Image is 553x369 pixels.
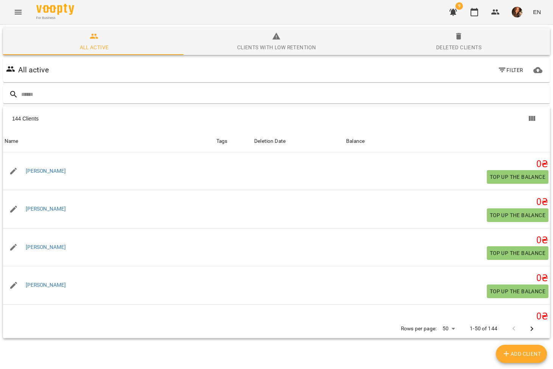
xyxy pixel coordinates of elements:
[490,287,545,296] span: Top up the balance
[26,205,66,213] a: [PERSON_NAME]
[12,115,281,122] div: 144 Clients
[455,2,463,10] span: 9
[346,196,548,208] h5: 0 ₴
[487,170,548,184] button: Top up the balance
[490,211,545,220] span: Top up the balance
[533,8,541,16] span: EN
[440,323,458,334] div: 50
[487,208,548,222] button: Top up the balance
[487,246,548,260] button: Top up the balance
[3,106,550,131] div: Table Toolbar
[80,43,109,52] div: All active
[346,137,365,146] div: Balance
[490,172,545,181] span: Top up the balance
[523,320,541,338] button: Next Page
[5,137,19,146] div: Name
[530,5,544,19] button: EN
[237,43,316,52] div: Clients with low retention
[346,272,548,284] h5: 0 ₴
[36,16,74,20] span: For Business
[346,311,548,322] h5: 0 ₴
[254,137,286,146] div: Sort
[470,325,497,333] p: 1-50 of 144
[346,235,548,246] h5: 0 ₴
[496,345,547,363] button: Add Client
[498,66,523,75] span: Filter
[18,64,49,76] h6: All active
[346,158,548,170] h5: 0 ₴
[512,7,522,17] img: ab4009e934c7439b32ac48f4cd77c683.jpg
[502,349,541,358] span: Add Client
[26,167,66,175] a: [PERSON_NAME]
[26,244,66,251] a: [PERSON_NAME]
[346,137,365,146] div: Sort
[36,4,74,15] img: Voopty Logo
[436,43,482,52] div: Deleted clients
[5,137,19,146] div: Sort
[254,137,343,146] span: Deletion Date
[401,325,436,333] p: Rows per page:
[490,249,545,258] span: Top up the balance
[523,109,541,128] button: Show columns
[254,137,286,146] div: Deletion Date
[9,3,27,21] button: Menu
[26,281,66,289] a: [PERSON_NAME]
[5,137,213,146] span: Name
[487,285,548,298] button: Top up the balance
[216,137,251,146] div: Tags
[346,137,548,146] span: Balance
[495,63,526,77] button: Filter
